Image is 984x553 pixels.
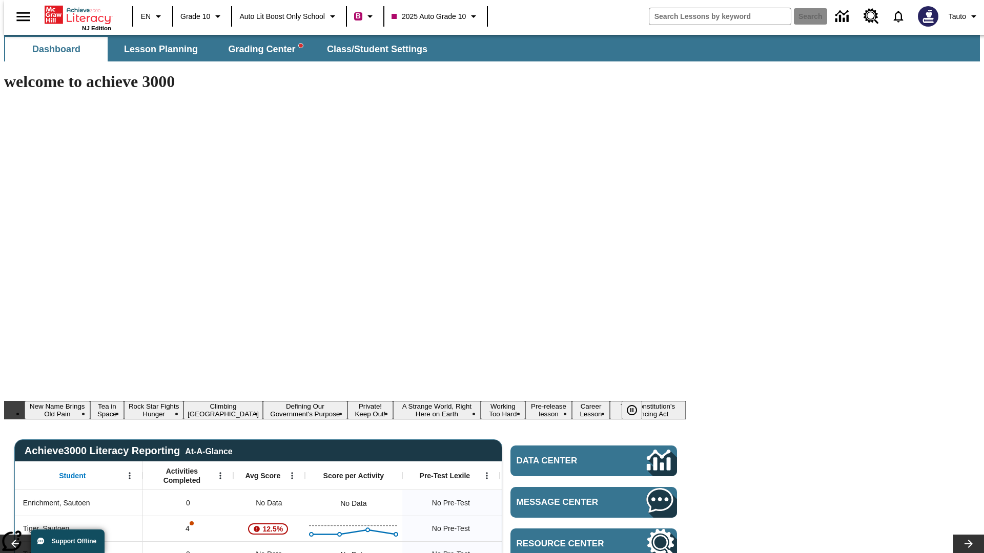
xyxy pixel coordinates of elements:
[510,445,677,476] a: Data Center
[432,523,470,534] span: No Pre-Test, Tiger, Sautoen
[918,6,938,27] img: Avatar
[23,498,90,508] span: Enrichment, Sautoen
[233,490,305,516] div: No Data, Enrichment, Sautoen
[857,3,885,30] a: Resource Center, Will open in new tab
[885,3,912,30] a: Notifications
[141,11,151,22] span: EN
[517,497,616,507] span: Message Center
[183,401,263,419] button: Slide 4 Climbing Mount Tai
[184,523,192,534] p: 4
[110,37,212,61] button: Lesson Planning
[432,498,470,508] span: No Pre-Test, Enrichment, Sautoen
[124,401,183,419] button: Slide 3 Rock Star Fights Hunger
[610,401,686,419] button: Slide 11 The Constitution's Balancing Act
[143,516,233,541] div: 4, One or more Activity scores may be invalid., Tiger, Sautoen
[500,490,597,516] div: No Data, Enrichment, Sautoen
[912,3,945,30] button: Select a new avatar
[176,7,228,26] button: Grade: Grade 10, Select a grade
[90,401,125,419] button: Slide 2 Tea in Space
[622,401,642,419] button: Pause
[4,37,437,61] div: SubNavbar
[479,468,495,483] button: Open Menu
[52,538,96,545] span: Support Offline
[32,44,80,55] span: Dashboard
[8,2,38,32] button: Open side menu
[953,535,984,553] button: Lesson carousel, Next
[622,401,652,419] div: Pause
[327,44,427,55] span: Class/Student Settings
[180,11,210,22] span: Grade 10
[393,401,480,419] button: Slide 7 A Strange World, Right Here on Earth
[517,539,616,549] span: Resource Center
[82,25,111,31] span: NJ Edition
[148,466,216,485] span: Activities Completed
[25,401,90,419] button: Slide 1 New Name Brings Old Pain
[829,3,857,31] a: Data Center
[284,468,300,483] button: Open Menu
[251,493,287,514] span: No Data
[525,401,572,419] button: Slide 9 Pre-release lesson
[228,44,302,55] span: Grading Center
[124,44,198,55] span: Lesson Planning
[572,401,610,419] button: Slide 10 Career Lesson
[186,498,190,508] span: 0
[500,516,597,541] div: No Data, Tiger, Sautoen
[350,7,380,26] button: Boost Class color is violet red. Change class color
[5,37,108,61] button: Dashboard
[122,468,137,483] button: Open Menu
[649,8,791,25] input: search field
[319,37,436,61] button: Class/Student Settings
[259,520,288,538] span: 12.5%
[945,7,984,26] button: Profile/Settings
[239,11,325,22] span: Auto Lit Boost only School
[263,401,347,419] button: Slide 5 Defining Our Government's Purpose
[335,493,372,514] div: No Data, Enrichment, Sautoen
[356,10,361,23] span: B
[481,401,525,419] button: Slide 8 Working Too Hard
[299,44,303,48] svg: writing assistant alert
[213,468,228,483] button: Open Menu
[31,529,105,553] button: Support Offline
[143,490,233,516] div: 0, Enrichment, Sautoen
[233,516,305,541] div: , 12.5%, Attention! This student's Average First Try Score of 12.5% is below 65%, Tiger, Sautoen
[387,7,484,26] button: Class: 2025 Auto Grade 10, Select your class
[517,456,612,466] span: Data Center
[323,471,384,480] span: Score per Activity
[4,72,686,91] h1: welcome to achieve 3000
[235,7,343,26] button: School: Auto Lit Boost only School, Select your school
[23,523,70,534] span: Tiger, Sautoen
[136,7,169,26] button: Language: EN, Select a language
[59,471,86,480] span: Student
[392,11,466,22] span: 2025 Auto Grade 10
[949,11,966,22] span: Tauto
[214,37,317,61] button: Grading Center
[45,5,111,25] a: Home
[4,35,980,61] div: SubNavbar
[185,445,232,456] div: At-A-Glance
[245,471,280,480] span: Avg Score
[347,401,393,419] button: Slide 6 Private! Keep Out!
[45,4,111,31] div: Home
[420,471,470,480] span: Pre-Test Lexile
[25,445,233,457] span: Achieve3000 Literacy Reporting
[510,487,677,518] a: Message Center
